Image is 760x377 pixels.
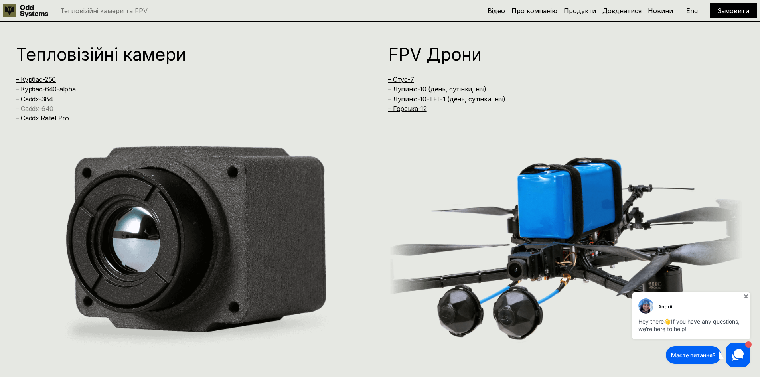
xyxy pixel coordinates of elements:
[564,7,596,15] a: Продукти
[60,8,148,14] p: Тепловізійні камери та FPV
[16,95,53,103] a: – Caddx-384
[648,7,673,15] a: Новини
[16,105,53,113] a: – Caddx-640
[718,7,749,15] a: Замовити
[16,85,75,93] a: – Курбас-640-alpha
[630,290,752,369] iframe: HelpCrunch
[388,75,414,83] a: – Стус-7
[488,7,505,15] a: Відео
[686,8,698,14] p: Eng
[16,45,351,63] h1: Тепловізійні камери
[16,75,56,83] a: – Курбас-256
[388,105,427,113] a: – Горська-12
[388,95,506,103] a: – Лупиніс-10-TFL-1 (день, сутінки, ніч)
[388,85,486,93] a: – Лупиніс-10 (день, сутінки, ніч)
[388,45,723,63] h1: FPV Дрони
[511,7,557,15] a: Про компанію
[602,7,642,15] a: Доєднатися
[16,114,69,122] a: – Caddx Ratel Pro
